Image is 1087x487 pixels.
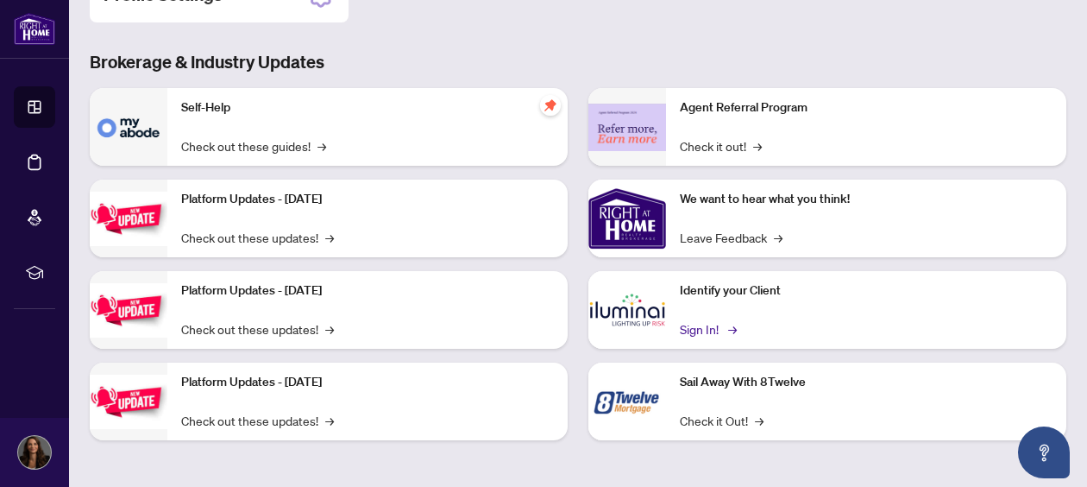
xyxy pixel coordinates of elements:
[755,411,763,430] span: →
[18,436,51,469] img: Profile Icon
[181,411,334,430] a: Check out these updates!→
[680,319,734,338] a: Sign In!→
[181,281,554,300] p: Platform Updates - [DATE]
[540,95,561,116] span: pushpin
[14,13,55,45] img: logo
[680,228,782,247] a: Leave Feedback→
[181,190,554,209] p: Platform Updates - [DATE]
[774,228,782,247] span: →
[588,180,666,257] img: We want to hear what you think!
[90,192,167,246] img: Platform Updates - July 21, 2025
[680,281,1052,300] p: Identify your Client
[680,136,762,155] a: Check it out!→
[680,190,1052,209] p: We want to hear what you think!
[181,136,326,155] a: Check out these guides!→
[753,136,762,155] span: →
[680,98,1052,117] p: Agent Referral Program
[90,50,1066,74] h3: Brokerage & Industry Updates
[325,319,334,338] span: →
[680,411,763,430] a: Check it Out!→
[325,228,334,247] span: →
[588,271,666,349] img: Identify your Client
[90,283,167,338] img: Platform Updates - July 8, 2025
[181,228,334,247] a: Check out these updates!→
[90,375,167,429] img: Platform Updates - June 23, 2025
[181,319,334,338] a: Check out these updates!→
[317,136,326,155] span: →
[181,373,554,392] p: Platform Updates - [DATE]
[181,98,554,117] p: Self-Help
[90,88,167,166] img: Self-Help
[680,373,1052,392] p: Sail Away With 8Twelve
[1018,427,1070,478] button: Open asap
[588,104,666,151] img: Agent Referral Program
[588,363,666,440] img: Sail Away With 8Twelve
[325,411,334,430] span: →
[728,319,737,338] span: →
